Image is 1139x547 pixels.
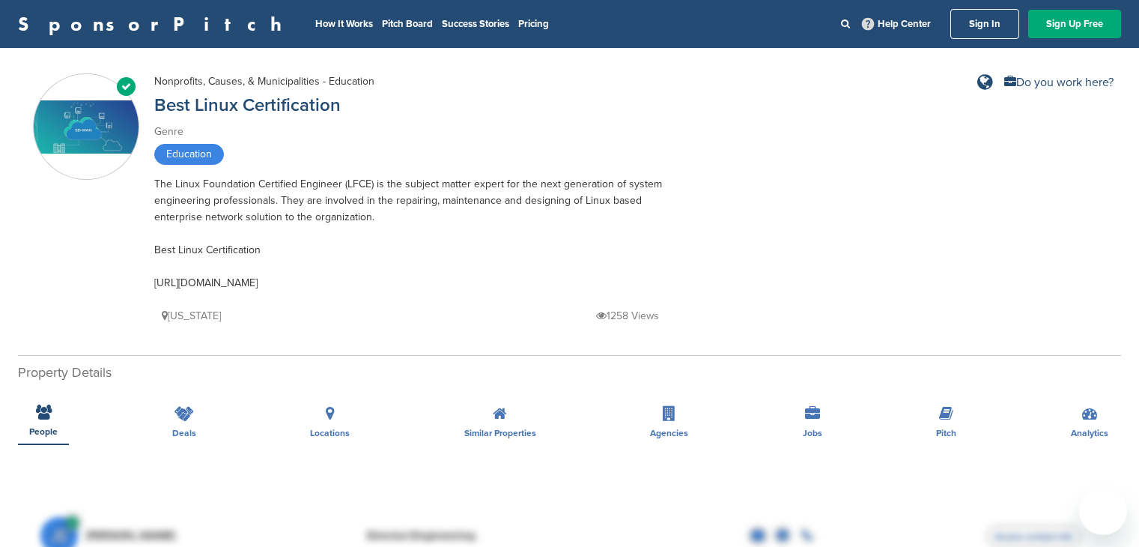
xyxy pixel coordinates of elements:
iframe: Button to launch messaging window [1079,487,1127,535]
a: How It Works [315,18,373,30]
span: Pitch [936,429,956,438]
span: People [29,427,58,436]
span: Similar Properties [464,429,536,438]
div: Nonprofits, Causes, & Municipalities - Education [154,73,374,90]
a: Help Center [859,15,934,33]
span: Locations [310,429,350,438]
span: Jobs [803,429,822,438]
a: Sign In [950,9,1019,39]
img: Sponsorpitch & Best Linux Certification [34,100,139,154]
p: [US_STATE] [162,306,221,325]
a: Sign Up Free [1028,10,1121,38]
span: Deals [172,429,196,438]
div: The Linux Foundation Certified Engineer (LFCE) is the subject matter expert for the next generati... [154,176,678,291]
p: 1258 Views [596,306,659,325]
span: Analytics [1071,429,1108,438]
a: Best Linux Certification [154,94,341,116]
a: Pitch Board [382,18,433,30]
span: Education [154,144,224,165]
h2: Property Details [18,363,1121,383]
a: SponsorPitch [18,14,291,34]
span: Agencies [650,429,688,438]
div: Genre [154,124,678,140]
a: Pricing [518,18,549,30]
a: Do you work here? [1004,76,1114,88]
a: Success Stories [442,18,509,30]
